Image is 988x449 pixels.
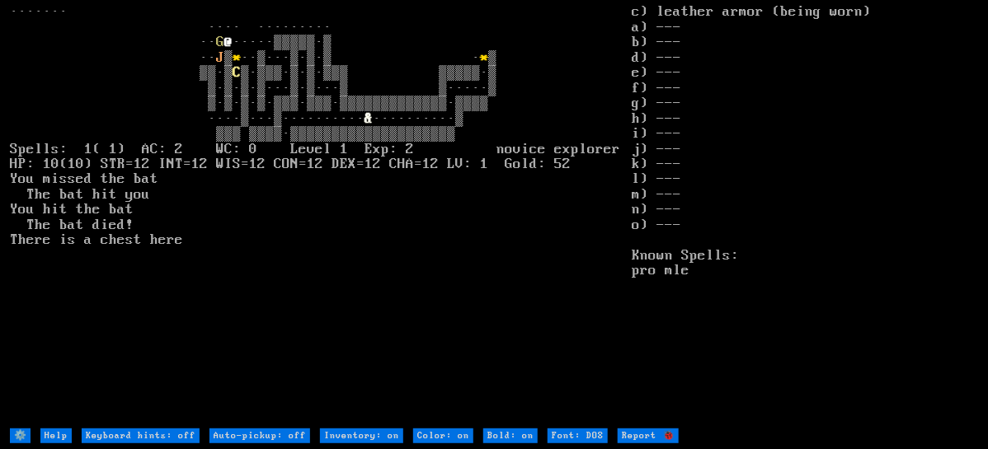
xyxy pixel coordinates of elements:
[10,428,31,443] input: ⚙️
[233,64,241,81] font: C
[82,428,200,443] input: Keyboard hints: off
[633,4,978,426] stats: c) leather armor (being worn) a) --- b) --- d) --- e) --- f) --- g) --- h) --- i) --- j) --- k) -...
[320,428,403,443] input: Inventory: on
[483,428,538,443] input: Bold: on
[209,428,310,443] input: Auto-pickup: off
[216,34,224,50] font: G
[365,110,373,127] font: &
[548,428,608,443] input: Font: DOS
[413,428,473,443] input: Color: on
[40,428,72,443] input: Help
[224,34,233,50] font: @
[216,49,224,66] font: J
[10,4,633,426] larn: ······· ···· ········· ·· ·····▒▒▒▒▒·▒ ·· ▒ ··▒···▒·▒·▒ · ▒ ▒▒·▒ ▒·▒▒▒·▒·▒·▒▒▒ ▒▒▒▒▒·▒ ▒·▒·▒·▒···...
[618,428,679,443] input: Report 🐞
